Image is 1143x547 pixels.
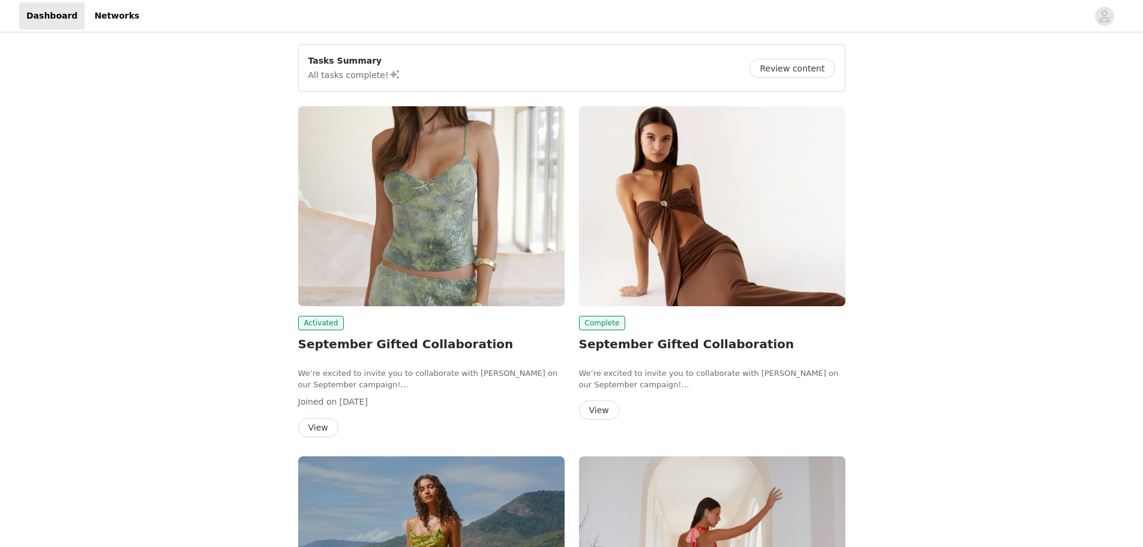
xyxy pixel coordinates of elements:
[298,335,565,353] h2: September Gifted Collaboration
[749,59,835,78] button: Review content
[298,418,338,437] button: View
[298,106,565,306] img: Peppermayo USA
[298,367,565,391] p: We’re excited to invite you to collaborate with [PERSON_NAME] on our September campaign!
[308,67,401,82] p: All tasks complete!
[19,2,85,29] a: Dashboard
[298,397,337,406] span: Joined on
[579,335,845,353] h2: September Gifted Collaboration
[308,55,401,67] p: Tasks Summary
[298,423,338,432] a: View
[579,316,626,330] span: Complete
[1099,7,1110,26] div: avatar
[579,367,845,391] p: We’re excited to invite you to collaborate with [PERSON_NAME] on our September campaign!
[87,2,146,29] a: Networks
[340,397,368,406] span: [DATE]
[298,316,344,330] span: Activated
[579,400,619,420] button: View
[579,106,845,306] img: Peppermayo USA
[579,406,619,415] a: View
